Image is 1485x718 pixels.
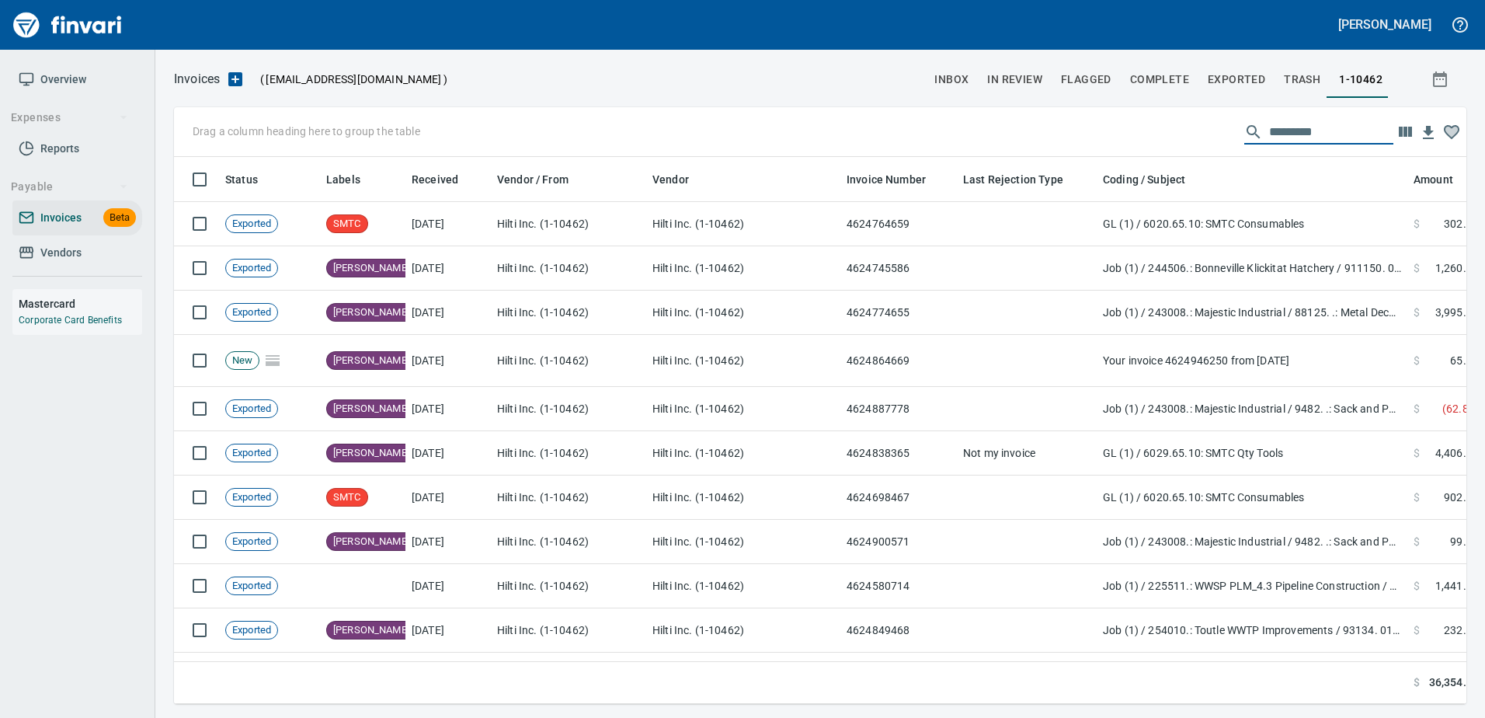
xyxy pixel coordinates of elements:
td: Hilti Inc. (1-10462) [491,520,646,564]
td: 4624887778 [840,387,957,431]
td: Job (1) / 243008.: Majestic Industrial / 9482. .: Sack and Patch Tilt Panels / 3: Material [1097,520,1407,564]
span: 1,260.11 [1435,260,1479,276]
td: 4624745586 [840,246,957,291]
td: 4624900571 [840,520,957,564]
td: Hilti Inc. (1-10462) [491,202,646,246]
td: GL (1) / 6029.65.10: SMTC Qty Tools [1097,431,1407,476]
span: [PERSON_NAME] [327,261,416,276]
td: [DATE] [405,564,491,608]
span: Vendor / From [497,170,569,189]
td: Hilti Inc. (1-10462) [491,387,646,431]
span: Status [225,170,258,189]
td: 4624815302 [840,653,957,697]
span: Last Rejection Type [963,170,1083,189]
span: [PERSON_NAME] [327,402,416,417]
span: $ [1414,490,1420,505]
a: Vendors [12,235,142,270]
td: GL (1) / 6029.65.15: SMTC Qty Tools [1097,653,1407,697]
td: Hilti Inc. (1-10462) [646,431,840,476]
td: GL (1) / 6020.65.10: SMTC Consumables [1097,476,1407,520]
p: Invoices [174,70,220,89]
span: $ [1414,445,1420,461]
span: Exported [226,305,277,320]
a: Corporate Card Benefits [19,315,122,326]
button: Choose columns to display [1393,120,1417,144]
span: [PERSON_NAME] [327,354,416,368]
td: [DATE] [405,431,491,476]
span: Complete [1130,70,1189,89]
td: Your invoice 4624946250 from [DATE] [1097,335,1407,387]
span: Beta [103,209,136,227]
span: Exported [226,261,277,276]
td: Hilti Inc. (1-10462) [491,476,646,520]
span: Exported [226,402,277,417]
td: Hilti Inc. (1-10462) [646,335,840,387]
button: Column choices favorited. Click to reset to default [1440,120,1463,144]
span: 902.13 [1444,490,1479,505]
p: Drag a column heading here to group the table [193,124,420,139]
td: 4624764659 [840,202,957,246]
span: [PERSON_NAME] [327,623,416,638]
span: Last Rejection Type [963,170,1063,189]
td: Hilti Inc. (1-10462) [491,564,646,608]
nav: breadcrumb [174,70,220,89]
span: 36,354.15 [1429,674,1479,691]
span: Exported [226,490,277,505]
td: Job (1) / 225511.: WWSP PLM_4.3 Pipeline Construction / 61. 42.: 12" Type II ARV with Vault / 3: ... [1097,564,1407,608]
button: Payable [5,173,134,201]
span: Flagged [1061,70,1111,89]
span: Exported [226,579,277,594]
td: [DATE] [405,476,491,520]
span: $ [1414,534,1420,549]
td: Job (1) / 254010.: Toutle WWTP Improvements / 93134. 01.: Walls Complete / 3: Material [1097,608,1407,653]
td: 4624849468 [840,608,957,653]
span: [PERSON_NAME] [327,446,416,461]
td: 4624580714 [840,564,957,608]
td: Hilti Inc. (1-10462) [491,291,646,335]
span: $ [1414,260,1420,276]
span: [PERSON_NAME] [327,305,416,320]
td: 4624838365 [840,431,957,476]
span: Vendors [40,243,82,263]
span: Amount [1414,170,1453,189]
td: Hilti Inc. (1-10462) [646,520,840,564]
button: Show invoices within a particular date range [1417,65,1466,93]
span: Exported [226,217,277,232]
td: Hilti Inc. (1-10462) [491,653,646,697]
td: 4624698467 [840,476,957,520]
span: 99.48 [1450,534,1479,549]
span: trash [1284,70,1320,89]
span: Exported [226,623,277,638]
button: Download Table [1417,121,1440,145]
span: ( 62.81 ) [1442,401,1479,417]
span: Coding / Subject [1103,170,1205,189]
span: Status [225,170,278,189]
img: Finvari [9,6,126,44]
span: $ [1414,622,1420,638]
td: [DATE] [405,520,491,564]
td: Not my invoice [957,431,1097,476]
span: [PERSON_NAME] [327,535,416,549]
td: 4624774655 [840,291,957,335]
button: Upload an Invoice [220,70,251,89]
td: Hilti Inc. (1-10462) [646,202,840,246]
td: Hilti Inc. (1-10462) [491,335,646,387]
span: $ [1414,401,1420,417]
td: [DATE] [405,608,491,653]
td: 4624864669 [840,335,957,387]
span: $ [1414,216,1420,232]
td: [DATE] [405,387,491,431]
span: Labels [326,170,360,189]
span: Vendor / From [497,170,589,189]
span: $ [1414,578,1420,594]
td: Hilti Inc. (1-10462) [646,246,840,291]
span: Expenses [11,108,128,127]
span: Amount [1414,170,1473,189]
span: Vendor [652,170,709,189]
span: Exported [226,446,277,461]
span: Pages Split [259,354,286,366]
span: $ [1414,353,1420,368]
td: [DATE] [405,335,491,387]
td: Hilti Inc. (1-10462) [646,608,840,653]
